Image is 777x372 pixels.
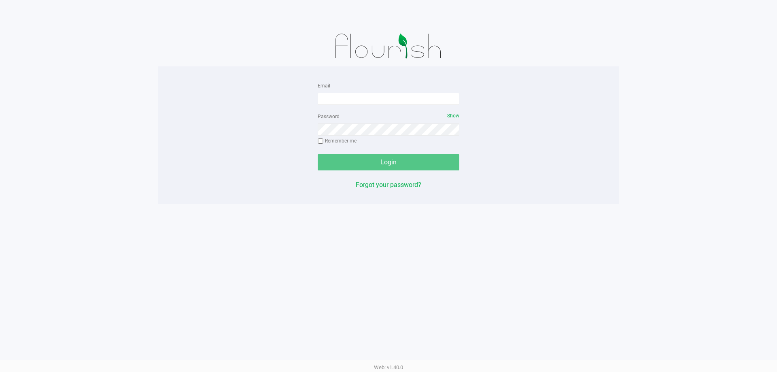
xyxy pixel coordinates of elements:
span: Show [447,113,459,119]
button: Forgot your password? [356,180,421,190]
span: Web: v1.40.0 [374,364,403,370]
label: Remember me [318,137,357,145]
label: Email [318,82,330,89]
input: Remember me [318,138,323,144]
label: Password [318,113,340,120]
